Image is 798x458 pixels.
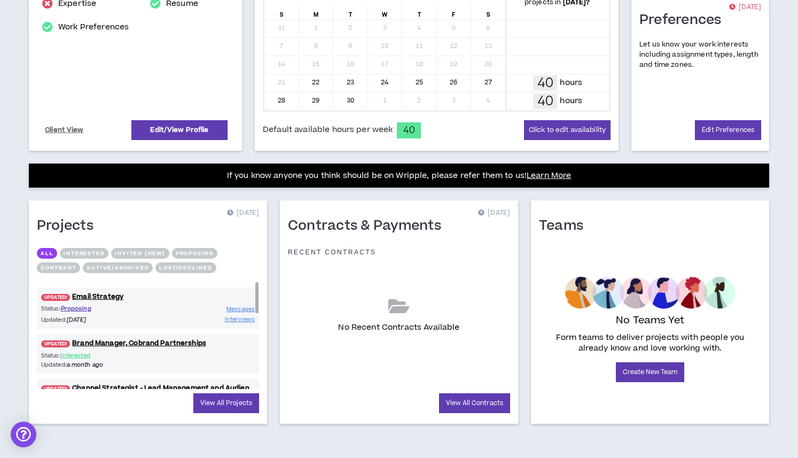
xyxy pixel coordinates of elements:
span: Interested [61,352,90,360]
p: [DATE] [227,208,259,219]
p: Form teams to deliver projects with people you already know and love working with. [543,332,757,354]
img: empty [565,277,735,309]
span: Proposing [61,305,91,313]
div: M [299,3,334,19]
p: If you know anyone you think should be on Wripple, please refer them to us! [227,169,572,182]
i: [DATE] [67,316,87,324]
p: No Teams Yet [616,313,684,328]
h1: Preferences [639,12,730,29]
a: Edit/View Profile [131,120,228,140]
div: S [471,3,506,19]
button: Proposing [172,248,217,259]
p: Status: [41,351,148,360]
p: hours [560,95,582,107]
a: Work Preferences [58,21,129,34]
div: S [264,3,299,19]
p: [DATE] [478,208,510,219]
p: Let us know your work interests including assignment types, length and time zones. [639,40,761,71]
h1: Projects [37,218,101,235]
a: UPDATED!Channel Strategist - Lead Management and Audience [37,383,259,393]
p: Updated: [41,315,148,324]
a: View All Projects [193,393,259,413]
a: Edit Preferences [695,120,761,140]
span: UPDATED! [41,385,70,392]
button: Active/Archived [83,262,153,273]
h1: Contracts & Payments [288,218,449,235]
div: T [402,3,437,19]
a: Create New Team [616,362,685,382]
button: Contract [37,262,80,273]
div: T [333,3,368,19]
button: Click to edit availability [524,120,611,140]
p: Recent Contracts [288,248,377,257]
p: hours [560,77,582,89]
button: Invited (new) [111,248,169,259]
a: Interviews [225,314,255,324]
a: UPDATED!Brand Manager, Cobrand Partnerships [37,338,259,348]
button: Lost/Declined [155,262,216,273]
a: Learn More [527,170,571,181]
button: Interested [60,248,108,259]
i: a month ago [67,361,103,369]
h1: Teams [539,218,591,235]
a: View All Contracts [439,393,510,413]
div: W [368,3,403,19]
a: UPDATED!Email Strategy [37,292,259,302]
span: UPDATED! [41,294,70,301]
p: No Recent Contracts Available [338,322,459,333]
div: Open Intercom Messenger [11,422,36,447]
button: All [37,248,57,259]
p: [DATE] [729,2,761,13]
div: F [437,3,472,19]
span: UPDATED! [41,340,70,347]
span: Messages [226,305,255,313]
a: Client View [43,121,85,139]
a: Messages [226,304,255,314]
p: Status: [41,304,148,313]
span: Interviews [225,315,255,323]
span: Default available hours per week [263,124,393,136]
p: Updated: [41,360,148,369]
